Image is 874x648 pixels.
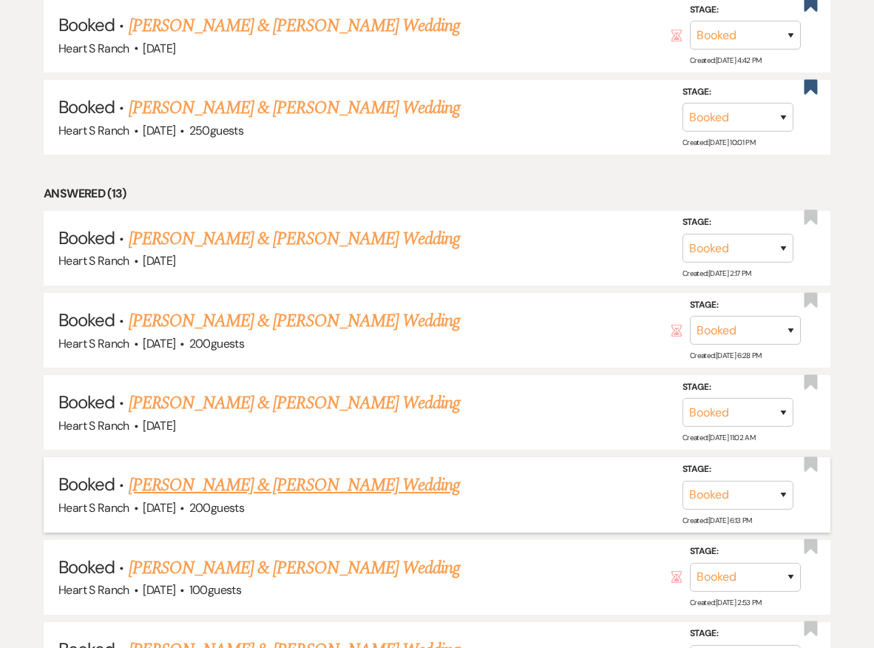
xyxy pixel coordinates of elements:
span: Booked [58,13,115,36]
span: [DATE] [143,41,175,56]
span: Booked [58,226,115,249]
a: [PERSON_NAME] & [PERSON_NAME] Wedding [129,226,460,252]
span: [DATE] [143,582,175,598]
span: Heart S Ranch [58,336,129,351]
span: Heart S Ranch [58,253,129,269]
span: Created: [DATE] 6:28 PM [690,351,762,360]
span: Heart S Ranch [58,582,129,598]
label: Stage: [682,462,793,478]
span: Created: [DATE] 10:01 PM [682,138,755,147]
span: Booked [58,556,115,578]
label: Stage: [682,84,793,101]
span: [DATE] [143,336,175,351]
span: 250 guests [189,123,243,138]
span: Heart S Ranch [58,41,129,56]
a: [PERSON_NAME] & [PERSON_NAME] Wedding [129,95,460,121]
label: Stage: [690,626,801,642]
span: Booked [58,391,115,414]
label: Stage: [690,1,801,18]
a: [PERSON_NAME] & [PERSON_NAME] Wedding [129,308,460,334]
span: 200 guests [189,500,244,516]
span: Created: [DATE] 4:42 PM [690,55,762,65]
span: [DATE] [143,253,175,269]
span: 200 guests [189,336,244,351]
span: Created: [DATE] 2:53 PM [690,598,762,607]
span: [DATE] [143,418,175,433]
label: Stage: [690,544,801,560]
span: [DATE] [143,123,175,138]
span: Heart S Ranch [58,418,129,433]
span: Created: [DATE] 2:17 PM [682,269,751,278]
span: 100 guests [189,582,241,598]
span: Created: [DATE] 6:13 PM [682,516,752,525]
span: Heart S Ranch [58,500,129,516]
label: Stage: [682,215,793,231]
a: [PERSON_NAME] & [PERSON_NAME] Wedding [129,472,460,499]
span: Booked [58,308,115,331]
span: Booked [58,473,115,496]
a: [PERSON_NAME] & [PERSON_NAME] Wedding [129,555,460,581]
span: Heart S Ranch [58,123,129,138]
label: Stage: [682,379,793,396]
span: Created: [DATE] 11:02 AM [682,433,755,442]
span: Booked [58,95,115,118]
label: Stage: [690,297,801,314]
span: [DATE] [143,500,175,516]
a: [PERSON_NAME] & [PERSON_NAME] Wedding [129,390,460,416]
a: [PERSON_NAME] & [PERSON_NAME] Wedding [129,13,460,39]
li: Answered (13) [44,184,830,203]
